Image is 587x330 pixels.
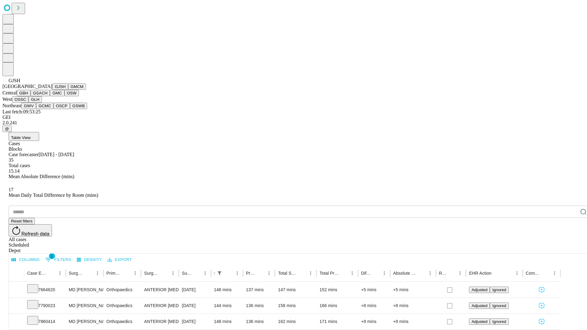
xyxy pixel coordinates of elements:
[65,90,79,96] button: OSW
[492,288,506,292] span: Ignored
[492,269,501,277] button: Sort
[9,193,98,198] span: Mean Daily Total Difference by Room (mins)
[21,231,50,237] span: Refresh data
[11,135,31,140] span: Table View
[27,314,63,329] div: 7860414
[469,271,491,276] div: EHR Action
[2,97,12,102] span: West
[9,187,13,192] span: 17
[9,174,74,179] span: Mean Absolute Difference (mins)
[265,269,273,277] button: Menu
[214,282,240,298] div: 148 mins
[319,282,355,298] div: 152 mins
[144,282,175,298] div: ANTERIOR [MEDICAL_DATA] TOTAL HIP
[144,314,175,329] div: ANTERIOR [MEDICAL_DATA] TOTAL HIP
[106,271,122,276] div: Primary Service
[542,269,550,277] button: Sort
[471,319,487,324] span: Adjusted
[106,282,138,298] div: Orthopaedics
[2,126,12,132] button: @
[9,218,35,224] button: Reset filters
[17,90,31,96] button: GBH
[21,103,36,109] button: GWV
[69,271,84,276] div: Surgeon Name
[214,298,240,313] div: 144 mins
[182,282,208,298] div: [DATE]
[50,90,64,96] button: GMC
[306,269,315,277] button: Menu
[246,298,272,313] div: 136 mins
[319,271,339,276] div: Total Predicted Duration
[192,269,201,277] button: Sort
[215,269,224,277] div: 1 active filter
[9,224,52,237] button: Refresh data
[9,157,13,163] span: 35
[39,152,74,157] span: [DATE] - [DATE]
[36,103,54,109] button: GCMC
[69,314,100,329] div: MD [PERSON_NAME] [PERSON_NAME]
[469,318,490,325] button: Adjusted
[44,255,73,265] button: Show filters
[224,269,233,277] button: Sort
[278,314,313,329] div: 162 mins
[361,271,371,276] div: Difference
[9,152,39,157] span: Case forecaster
[54,103,70,109] button: OSCP
[169,269,177,277] button: Menu
[2,115,585,120] div: GEI
[348,269,356,277] button: Menu
[393,271,417,276] div: Absolute Difference
[371,269,380,277] button: Sort
[93,269,102,277] button: Menu
[490,318,508,325] button: Ignored
[393,282,433,298] div: +5 mins
[182,271,192,276] div: Surgery Date
[2,120,585,126] div: 2.0.241
[70,103,87,109] button: GSWB
[2,90,17,95] span: Central
[27,298,63,313] div: 7790023
[380,269,389,277] button: Menu
[69,298,100,313] div: MD [PERSON_NAME] [PERSON_NAME]
[12,301,21,311] button: Expand
[426,269,434,277] button: Menu
[469,287,490,293] button: Adjusted
[106,255,133,265] button: Export
[246,282,272,298] div: 137 mins
[144,298,175,313] div: ANTERIOR [MEDICAL_DATA] TOTAL HIP
[550,269,559,277] button: Menu
[246,271,256,276] div: Predicted In Room Duration
[68,83,86,90] button: GMCM
[160,269,169,277] button: Sort
[339,269,348,277] button: Sort
[456,269,464,277] button: Menu
[526,271,541,276] div: Comments
[28,96,42,103] button: GLH
[361,298,387,313] div: +8 mins
[182,298,208,313] div: [DATE]
[75,255,104,265] button: Density
[27,271,46,276] div: Case Epic Id
[447,269,456,277] button: Sort
[298,269,306,277] button: Sort
[9,163,30,168] span: Total cases
[9,132,39,141] button: Table View
[201,269,209,277] button: Menu
[56,269,64,277] button: Menu
[214,314,240,329] div: 148 mins
[9,168,20,174] span: 15.14
[85,269,93,277] button: Sort
[31,90,50,96] button: GSACH
[278,271,297,276] div: Total Scheduled Duration
[182,314,208,329] div: [DATE]
[2,84,52,89] span: [GEOGRAPHIC_DATA]
[52,83,68,90] button: GJSH
[49,253,55,259] span: 1
[513,269,521,277] button: Menu
[214,271,215,276] div: Scheduled In Room Duration
[471,303,487,308] span: Adjusted
[439,271,447,276] div: Resolved in EHR
[10,255,41,265] button: Select columns
[12,96,29,103] button: OSSC
[2,103,21,108] span: Northeast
